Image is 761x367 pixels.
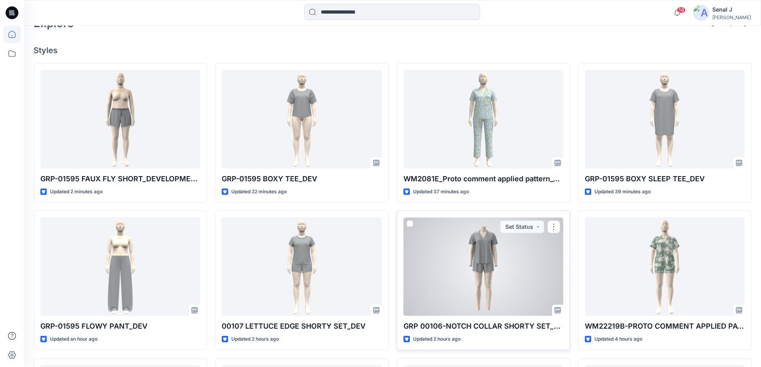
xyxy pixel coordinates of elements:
[413,335,461,343] p: Updated 2 hours ago
[585,321,745,332] p: WM22219B-PROTO COMMENT APPLIED PATTERN_COLORWAY_REV7
[222,217,381,316] a: 00107 LETTUCE EDGE SHORTY SET_DEV
[34,46,751,55] h4: Styles
[677,7,685,13] span: 58
[585,217,745,316] a: WM22219B-PROTO COMMENT APPLIED PATTERN_COLORWAY_REV7
[231,188,287,196] p: Updated 22 minutes ago
[712,14,751,20] div: [PERSON_NAME]
[50,335,97,343] p: Updated an hour ago
[50,188,103,196] p: Updated 2 minutes ago
[413,188,469,196] p: Updated 37 minutes ago
[712,5,751,14] div: Senal J
[403,173,563,184] p: WM2081E_Proto comment applied pattern_Colorway_REV7
[403,321,563,332] p: GRP 00106-NOTCH COLLAR SHORTY SET_DEVELOPMENT
[40,217,200,316] a: GRP-01595 FLOWY PANT_DEV
[403,70,563,169] a: WM2081E_Proto comment applied pattern_Colorway_REV7
[40,173,200,184] p: GRP-01595 FAUX FLY SHORT_DEVELOPMENT
[693,5,709,21] img: avatar
[222,70,381,169] a: GRP-01595 BOXY TEE_DEV
[231,335,279,343] p: Updated 2 hours ago
[222,173,381,184] p: GRP-01595 BOXY TEE_DEV
[594,335,642,343] p: Updated 4 hours ago
[222,321,381,332] p: 00107 LETTUCE EDGE SHORTY SET_DEV
[40,70,200,169] a: GRP-01595 FAUX FLY SHORT_DEVELOPMENT
[34,17,74,30] h2: Explore
[585,173,745,184] p: GRP-01595 BOXY SLEEP TEE_DEV
[594,188,651,196] p: Updated 39 minutes ago
[585,70,745,169] a: GRP-01595 BOXY SLEEP TEE_DEV
[403,217,563,316] a: GRP 00106-NOTCH COLLAR SHORTY SET_DEVELOPMENT
[40,321,200,332] p: GRP-01595 FLOWY PANT_DEV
